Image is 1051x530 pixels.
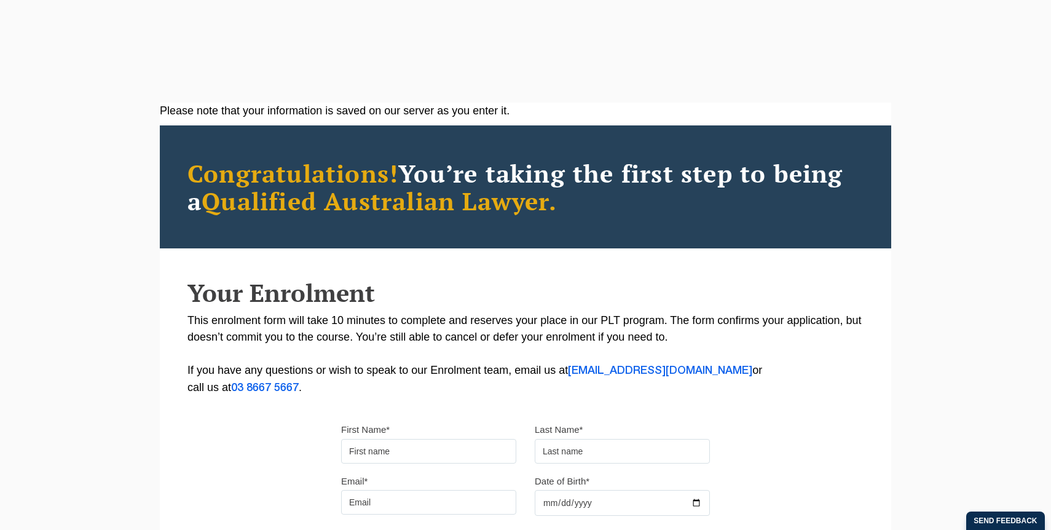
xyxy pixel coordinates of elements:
[160,103,891,119] div: Please note that your information is saved on our server as you enter it.
[187,312,864,397] p: This enrolment form will take 10 minutes to complete and reserves your place in our PLT program. ...
[535,439,710,464] input: Last name
[341,424,390,436] label: First Name*
[187,159,864,215] h2: You’re taking the first step to being a
[535,424,583,436] label: Last Name*
[568,366,752,376] a: [EMAIL_ADDRESS][DOMAIN_NAME]
[341,475,368,488] label: Email*
[341,490,516,515] input: Email
[535,475,589,488] label: Date of Birth*
[187,279,864,306] h2: Your Enrolment
[202,184,557,217] span: Qualified Australian Lawyer.
[187,157,398,189] span: Congratulations!
[231,383,299,393] a: 03 8667 5667
[341,439,516,464] input: First name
